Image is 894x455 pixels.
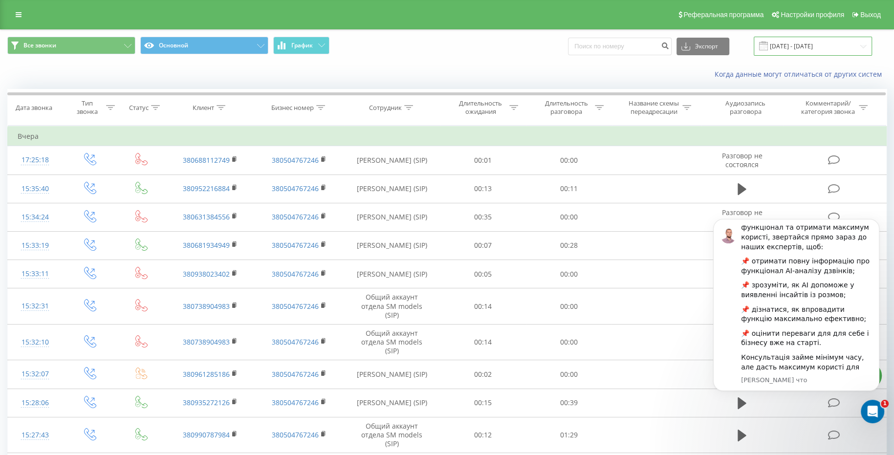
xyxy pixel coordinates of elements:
[183,155,230,165] a: 380688112749
[440,288,526,325] td: 00:14
[861,400,884,423] iframe: Intercom live chat
[526,231,612,260] td: 00:28
[18,208,53,227] div: 15:34:24
[440,174,526,203] td: 00:13
[18,333,53,352] div: 15:32:10
[722,151,763,169] span: Разговор не состоялся
[272,430,319,439] a: 380504767246
[291,42,313,49] span: График
[18,236,53,255] div: 15:33:19
[129,104,149,112] div: Статус
[8,127,887,146] td: Вчера
[193,104,214,112] div: Клиент
[271,104,314,112] div: Бизнес номер
[344,417,440,453] td: Общий аккаунт отдела SM models (SIP)
[18,393,53,412] div: 15:28:06
[183,430,230,439] a: 380990787984
[71,99,104,116] div: Тип звонка
[273,37,329,54] button: График
[568,38,672,55] input: Поиск по номеру
[526,360,612,389] td: 00:00
[272,155,319,165] a: 380504767246
[715,69,887,79] a: Когда данные могут отличаться от других систем
[440,260,526,288] td: 00:05
[183,184,230,193] a: 380952216884
[183,398,230,407] a: 380935272126
[440,324,526,360] td: 00:14
[183,337,230,347] a: 380738904983
[526,417,612,453] td: 01:29
[714,99,777,116] div: Аудиозапись разговора
[440,360,526,389] td: 00:02
[344,389,440,417] td: [PERSON_NAME] (SIP)
[440,203,526,231] td: 00:35
[18,151,53,170] div: 17:25:18
[16,104,52,112] div: Дата звонка
[526,288,612,325] td: 00:00
[344,260,440,288] td: [PERSON_NAME] (SIP)
[799,99,856,116] div: Комментарий/категория звонка
[344,360,440,389] td: [PERSON_NAME] (SIP)
[344,146,440,174] td: [PERSON_NAME] (SIP)
[344,203,440,231] td: [PERSON_NAME] (SIP)
[272,184,319,193] a: 380504767246
[526,203,612,231] td: 00:00
[344,174,440,203] td: [PERSON_NAME] (SIP)
[526,324,612,360] td: 00:00
[18,264,53,283] div: 15:33:11
[272,240,319,250] a: 380504767246
[781,11,844,19] span: Настройки профиля
[526,174,612,203] td: 00:11
[526,389,612,417] td: 00:39
[676,38,729,55] button: Экспорт
[440,231,526,260] td: 00:07
[440,417,526,453] td: 00:12
[183,302,230,311] a: 380738904983
[628,99,680,116] div: Название схемы переадресации
[23,42,56,49] span: Все звонки
[183,369,230,379] a: 380961285186
[272,269,319,279] a: 380504767246
[369,104,402,112] div: Сотрудник
[183,269,230,279] a: 380938023402
[140,37,268,54] button: Основной
[540,99,592,116] div: Длительность разговора
[18,179,53,198] div: 15:35:40
[272,212,319,221] a: 380504767246
[440,389,526,417] td: 00:15
[18,365,53,384] div: 15:32:07
[881,400,889,408] span: 1
[183,212,230,221] a: 380631384556
[440,146,526,174] td: 00:01
[683,11,763,19] span: Реферальная программа
[272,369,319,379] a: 380504767246
[344,324,440,360] td: Общий аккаунт отдела SM models (SIP)
[698,205,894,429] iframe: Intercom notifications сообщение
[7,37,135,54] button: Все звонки
[526,260,612,288] td: 00:00
[526,146,612,174] td: 00:00
[183,240,230,250] a: 380681934949
[272,398,319,407] a: 380504767246
[344,288,440,325] td: Общий аккаунт отдела SM models (SIP)
[272,302,319,311] a: 380504767246
[18,297,53,316] div: 15:32:31
[455,99,507,116] div: Длительность ожидания
[18,426,53,445] div: 15:27:43
[344,231,440,260] td: [PERSON_NAME] (SIP)
[860,11,881,19] span: Выход
[272,337,319,347] a: 380504767246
